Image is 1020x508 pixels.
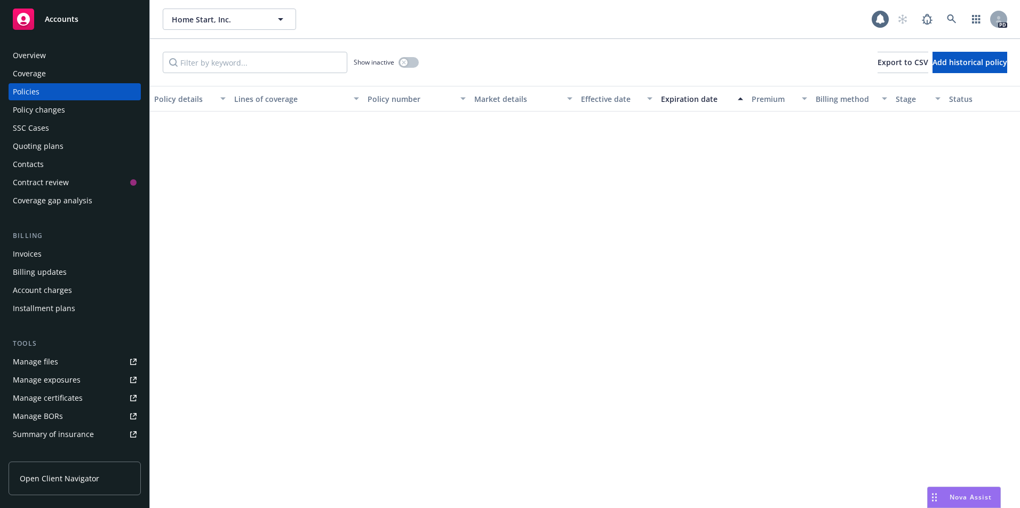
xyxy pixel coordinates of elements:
button: Expiration date [657,86,747,112]
a: Contacts [9,156,141,173]
div: Lines of coverage [234,93,347,105]
div: SSC Cases [13,120,49,137]
div: Stage [896,93,929,105]
a: Manage exposures [9,371,141,388]
div: Expiration date [661,93,731,105]
a: Manage certificates [9,390,141,407]
div: Policy number [368,93,454,105]
button: Effective date [577,86,657,112]
span: Nova Assist [950,493,992,502]
div: Policy changes [13,101,65,118]
div: Coverage gap analysis [13,192,92,209]
button: Billing method [811,86,891,112]
span: Add historical policy [933,57,1007,67]
button: Stage [891,86,945,112]
a: Switch app [966,9,987,30]
div: Policies [13,83,39,100]
a: Accounts [9,4,141,34]
a: Invoices [9,245,141,263]
button: Policy details [150,86,230,112]
div: Status [949,93,1014,105]
button: Market details [470,86,577,112]
div: Manage exposures [13,371,81,388]
div: Billing method [816,93,875,105]
a: Start snowing [892,9,913,30]
a: Billing updates [9,264,141,281]
a: Policies [9,83,141,100]
a: Coverage [9,65,141,82]
div: Market details [474,93,561,105]
div: Invoices [13,245,42,263]
a: Contract review [9,174,141,191]
div: Billing [9,231,141,241]
button: Premium [747,86,811,112]
div: Policy details [154,93,214,105]
span: Open Client Navigator [20,473,99,484]
div: Manage files [13,353,58,370]
div: Tools [9,338,141,349]
button: Lines of coverage [230,86,363,112]
span: Accounts [45,15,78,23]
span: Home Start, Inc. [172,14,264,25]
div: Billing updates [13,264,67,281]
div: Premium [752,93,795,105]
span: Export to CSV [878,57,928,67]
div: Coverage [13,65,46,82]
a: Policy changes [9,101,141,118]
a: Report a Bug [917,9,938,30]
a: Coverage gap analysis [9,192,141,209]
a: Search [941,9,962,30]
a: Summary of insurance [9,426,141,443]
button: Export to CSV [878,52,928,73]
div: Effective date [581,93,641,105]
div: Drag to move [928,487,941,507]
a: Account charges [9,282,141,299]
a: Manage files [9,353,141,370]
a: Installment plans [9,300,141,317]
input: Filter by keyword... [163,52,347,73]
button: Home Start, Inc. [163,9,296,30]
a: SSC Cases [9,120,141,137]
div: Contract review [13,174,69,191]
a: Manage BORs [9,408,141,425]
div: Summary of insurance [13,426,94,443]
span: Show inactive [354,58,394,67]
div: Installment plans [13,300,75,317]
a: Overview [9,47,141,64]
div: Account charges [13,282,72,299]
a: Quoting plans [9,138,141,155]
div: Overview [13,47,46,64]
button: Add historical policy [933,52,1007,73]
div: Manage BORs [13,408,63,425]
button: Policy number [363,86,470,112]
div: Manage certificates [13,390,83,407]
div: Quoting plans [13,138,63,155]
div: Contacts [13,156,44,173]
button: Nova Assist [927,487,1001,508]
